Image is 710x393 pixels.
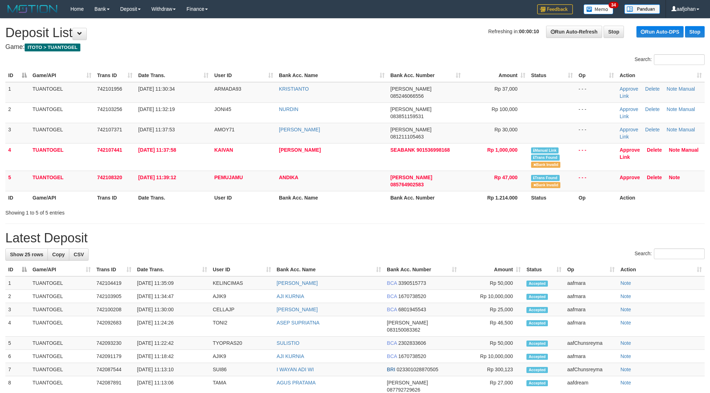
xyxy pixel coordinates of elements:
td: TONI2 [210,316,274,337]
a: KRISTIANTO [279,86,309,92]
span: Manually Linked [531,147,559,153]
span: [PERSON_NAME] [390,175,432,180]
td: SUI86 [210,363,274,376]
span: Refreshing in: [488,29,539,34]
span: Copy 083150083362 to clipboard [387,327,420,333]
a: Note [620,353,631,359]
span: Accepted [526,281,548,287]
span: BCA [387,280,397,286]
th: Action: activate to sort column ascending [617,263,705,276]
span: Copy 081211105463 to clipboard [390,134,424,140]
td: 1 [5,82,30,103]
th: ID [5,191,30,204]
img: MOTION_logo.png [5,4,60,14]
span: SEABANK [390,147,415,153]
th: Date Trans.: activate to sort column ascending [134,263,210,276]
a: NURDIN [279,106,298,112]
span: Accepted [526,307,548,313]
th: Bank Acc. Name: activate to sort column ascending [276,69,387,82]
a: ASEP SUPRIATNA [277,320,320,326]
td: 742103905 [94,290,134,303]
span: Copy 085764902583 to clipboard [390,182,424,187]
span: Rp 37,000 [494,86,517,92]
span: [DATE] 11:37:53 [138,127,175,132]
a: [PERSON_NAME] [277,280,318,286]
span: JONI45 [214,106,231,112]
td: TUANTOGEL [30,303,94,316]
th: Op: activate to sort column ascending [576,69,617,82]
th: Action [617,191,705,204]
td: [DATE] 11:13:10 [134,363,210,376]
td: Rp 10,000,000 [460,350,524,363]
th: Game/API: activate to sort column ascending [30,69,94,82]
td: 1 [5,276,30,290]
td: Rp 46,500 [460,316,524,337]
span: [PERSON_NAME] [390,106,431,112]
span: Accepted [526,380,548,386]
td: [DATE] 11:22:42 [134,337,210,350]
span: BCA [387,340,397,346]
th: Bank Acc. Name [276,191,387,204]
a: Manual Link [620,147,699,160]
input: Search: [654,248,705,259]
span: Accepted [526,354,548,360]
th: Op [576,191,617,204]
span: 742107371 [97,127,122,132]
span: Similar transaction found [531,155,560,161]
td: [DATE] 11:35:09 [134,276,210,290]
td: TUANTOGEL [30,363,94,376]
span: [PERSON_NAME] [387,380,428,386]
div: Showing 1 to 5 of 5 entries [5,206,290,216]
td: aafmara [564,276,617,290]
a: AJI KURNIA [277,293,304,299]
span: [PERSON_NAME] [390,127,431,132]
span: Accepted [526,367,548,373]
span: 742107441 [97,147,122,153]
td: TUANTOGEL [30,337,94,350]
th: Amount: activate to sort column ascending [460,263,524,276]
td: TUANTOGEL [30,123,94,143]
td: 6 [5,350,30,363]
span: Rp 100,000 [492,106,517,112]
a: Note [620,307,631,312]
a: Approve [620,175,640,180]
span: Similar transaction found [531,175,560,181]
a: Delete [645,86,660,92]
td: Rp 50,000 [460,337,524,350]
th: Op: activate to sort column ascending [564,263,617,276]
th: Date Trans.: activate to sort column ascending [135,69,211,82]
span: 742108320 [97,175,122,180]
th: Action: activate to sort column ascending [617,69,705,82]
td: TUANTOGEL [30,171,94,191]
th: Trans ID: activate to sort column ascending [94,263,134,276]
span: Accepted [526,294,548,300]
span: 34 [609,2,618,8]
a: Show 25 rows [5,248,48,261]
a: Note [620,367,631,372]
a: AJI KURNIA [277,353,304,359]
td: aafmara [564,303,617,316]
a: Delete [647,175,662,180]
a: Manual Link [620,86,695,99]
td: 2 [5,290,30,303]
td: 5 [5,171,30,191]
h1: Latest Deposit [5,231,705,245]
label: Search: [635,248,705,259]
a: Note [620,340,631,346]
a: [PERSON_NAME] [277,307,318,312]
img: Button%20Memo.svg [584,4,614,14]
a: Note [669,175,680,180]
th: Bank Acc. Number: activate to sort column ascending [384,263,460,276]
td: TUANTOGEL [30,316,94,337]
span: PEMUJAMU [214,175,243,180]
span: BCA [387,293,397,299]
span: ARMADA93 [214,86,241,92]
input: Search: [654,54,705,65]
td: Rp 300,123 [460,363,524,376]
th: Bank Acc. Number: activate to sort column ascending [387,69,464,82]
th: Date Trans. [135,191,211,204]
td: 3 [5,123,30,143]
a: Note [620,280,631,286]
td: aafChunsreyma [564,337,617,350]
th: User ID: activate to sort column ascending [210,263,274,276]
